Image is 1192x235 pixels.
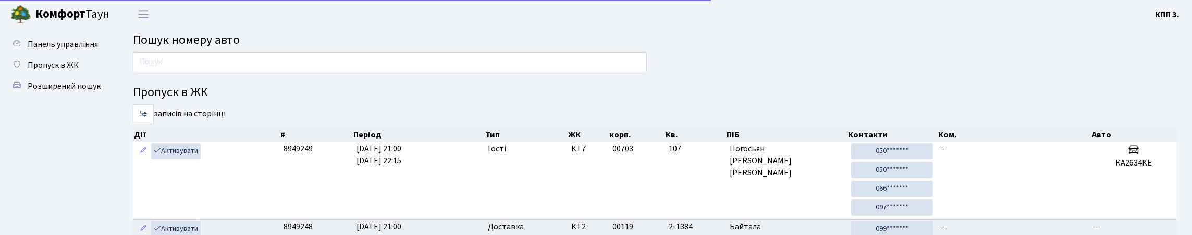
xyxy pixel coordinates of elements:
a: Активувати [151,143,201,159]
th: Контакти [847,127,937,142]
a: Пропуск в ЖК [5,55,109,76]
span: - [1095,221,1098,232]
th: ПІБ [726,127,847,142]
span: 8949249 [284,143,313,155]
span: Пропуск в ЖК [28,60,79,71]
span: Таун [35,6,109,23]
th: Період [352,127,484,142]
input: Пошук [133,52,647,72]
a: КПП 3. [1155,8,1179,21]
span: Доставка [488,221,524,233]
button: Переключити навігацію [130,6,156,23]
h5: КА2634КЕ [1095,158,1172,168]
th: корп. [608,127,665,142]
th: Авто [1091,127,1176,142]
span: Гості [488,143,506,155]
th: Тип [484,127,568,142]
a: Панель управління [5,34,109,55]
span: 107 [669,143,722,155]
th: ЖК [567,127,608,142]
span: Панель управління [28,39,98,50]
span: 00703 [612,143,633,155]
span: - [941,143,944,155]
span: Розширений пошук [28,80,101,92]
th: # [279,127,352,142]
th: Кв. [665,127,726,142]
h4: Пропуск в ЖК [133,85,1176,100]
span: - [941,221,944,232]
th: Дії [133,127,279,142]
b: Комфорт [35,6,85,22]
span: 00119 [612,221,633,232]
span: КТ2 [571,221,604,233]
img: logo.png [10,4,31,25]
b: КПП 3. [1155,9,1179,20]
span: Погосьян [PERSON_NAME] [PERSON_NAME] [730,143,843,179]
a: Редагувати [137,143,150,159]
span: КТ7 [571,143,604,155]
label: записів на сторінці [133,104,226,124]
span: 8949248 [284,221,313,232]
a: Розширений пошук [5,76,109,97]
select: записів на сторінці [133,104,154,124]
span: [DATE] 21:00 [DATE] 22:15 [357,143,401,167]
th: Ком. [937,127,1091,142]
span: 2-1384 [669,221,722,233]
span: Пошук номеру авто [133,31,240,49]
